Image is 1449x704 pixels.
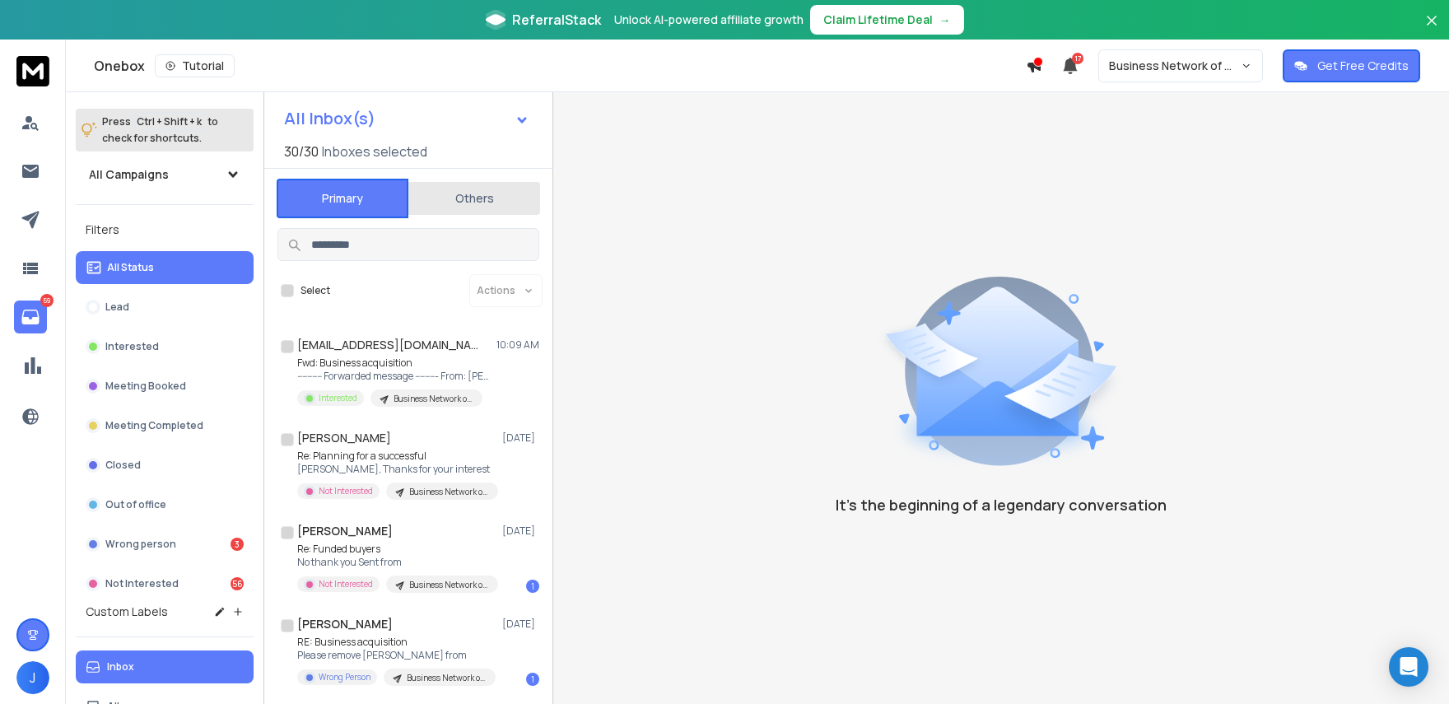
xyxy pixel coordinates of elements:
[502,618,539,631] p: [DATE]
[297,370,495,383] p: ---------- Forwarded message --------- From: [PERSON_NAME]
[1389,647,1428,687] div: Open Intercom Messenger
[105,380,186,393] p: Meeting Booked
[14,301,47,333] a: 59
[297,649,495,662] p: Please remove [PERSON_NAME] from
[107,660,134,674] p: Inbox
[319,485,373,497] p: Not Interested
[297,523,393,539] h1: [PERSON_NAME]
[496,338,539,352] p: 10:09 AM
[810,5,964,35] button: Claim Lifetime Deal→
[319,578,373,590] p: Not Interested
[86,604,168,620] h3: Custom Labels
[94,54,1026,77] div: Onebox
[76,488,254,521] button: Out of office
[409,486,488,498] p: Business Network of [US_STATE] | [US_STATE], [US_STATE], [US_STATE] | All
[1317,58,1409,74] p: Get Free Credits
[89,166,169,183] h1: All Campaigns
[394,393,473,405] p: Business Network of [US_STATE] | [US_STATE], [US_STATE], [US_STATE] | All
[319,671,370,683] p: Wrong Person
[231,577,244,590] div: 56
[297,636,495,649] p: RE: Business acquisition
[155,54,235,77] button: Tutorial
[102,114,218,147] p: Press to check for shortcuts.
[76,158,254,191] button: All Campaigns
[231,538,244,551] div: 3
[614,12,804,28] p: Unlock AI-powered affiliate growth
[297,616,393,632] h1: [PERSON_NAME]
[16,661,49,694] button: J
[76,218,254,241] h3: Filters
[105,498,166,511] p: Out of office
[407,672,486,684] p: Business Network of [US_STATE] | [US_STATE], [US_STATE], [US_STATE] | All
[502,431,539,445] p: [DATE]
[297,337,478,353] h1: [EMAIL_ADDRESS][DOMAIN_NAME]
[105,577,179,590] p: Not Interested
[40,294,54,307] p: 59
[1109,58,1241,74] p: Business Network of [US_STATE]
[277,179,408,218] button: Primary
[297,543,495,556] p: Re: Funded buyers
[76,291,254,324] button: Lead
[76,567,254,600] button: Not Interested56
[409,579,488,591] p: Business Network of [US_STATE] | [US_STATE], [US_STATE], [US_STATE] | All
[297,357,495,370] p: Fwd: Business acquisition
[297,450,495,463] p: Re: Planning for a successful
[1421,10,1442,49] button: Close banner
[939,12,951,28] span: →
[107,261,154,274] p: All Status
[512,10,601,30] span: ReferralStack
[76,409,254,442] button: Meeting Completed
[76,330,254,363] button: Interested
[105,538,176,551] p: Wrong person
[526,673,539,686] div: 1
[502,525,539,538] p: [DATE]
[76,449,254,482] button: Closed
[76,370,254,403] button: Meeting Booked
[1283,49,1420,82] button: Get Free Credits
[271,102,543,135] button: All Inbox(s)
[408,180,540,217] button: Others
[105,459,141,472] p: Closed
[526,580,539,593] div: 1
[1072,53,1083,64] span: 17
[76,528,254,561] button: Wrong person3
[836,493,1167,516] p: It’s the beginning of a legendary conversation
[284,142,319,161] span: 30 / 30
[105,419,203,432] p: Meeting Completed
[297,556,495,569] p: No thank you Sent from
[76,650,254,683] button: Inbox
[105,340,159,353] p: Interested
[297,463,495,476] p: [PERSON_NAME], Thanks for your interest
[319,392,357,404] p: Interested
[76,251,254,284] button: All Status
[284,110,375,127] h1: All Inbox(s)
[301,284,330,297] label: Select
[322,142,427,161] h3: Inboxes selected
[297,430,391,446] h1: [PERSON_NAME]
[134,112,204,131] span: Ctrl + Shift + k
[105,301,129,314] p: Lead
